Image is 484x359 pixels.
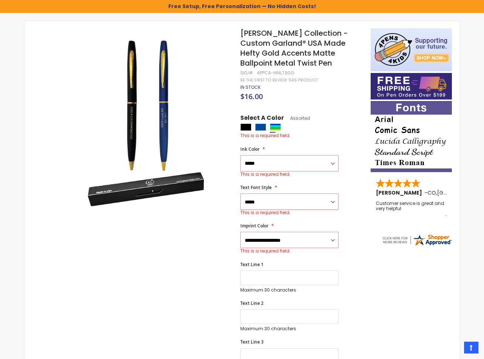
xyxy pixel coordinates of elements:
span: Assorted [284,115,310,121]
span: Text Line 3 [240,339,264,345]
span: Text Line 1 [240,261,264,268]
img: 4ppca-hmlt90g-hamilton-collection-custom-garland-usa-made-hefty-gold-accents-matte-ballpoint-meta... [62,39,230,208]
span: [PERSON_NAME] [376,189,425,196]
div: Black [240,123,251,131]
span: [PERSON_NAME] Collection - Custom Garland® USA Made Hefty Gold Accents Matte Ballpoint Metal Twis... [240,28,348,68]
div: This is a required field. [240,133,363,139]
div: Customer service is great and very helpful [376,201,447,217]
div: This is a required field. [240,210,339,216]
span: In stock [240,84,261,90]
img: Free shipping on orders over $199 [371,73,452,100]
a: 4pens.com certificate URL [381,242,452,248]
a: Be the first to review this product [240,77,318,83]
div: Assorted [270,123,281,131]
span: CO [428,189,436,196]
div: Availability [240,84,261,90]
img: font-personalization-examples [371,101,452,172]
div: This is a required field. [240,171,339,177]
span: Text Line 2 [240,300,264,306]
img: 4pens 4 kids [371,28,452,71]
div: Dark Blue [255,123,266,131]
span: Ink Color [240,146,260,152]
img: 4pens.com widget logo [381,233,452,247]
span: Select A Color [240,114,284,124]
div: 4PPCA-HMLT90G [257,70,294,76]
strong: SKU [240,70,254,76]
span: $16.00 [240,91,263,101]
p: Maximum 30 characters [240,287,339,293]
iframe: Google Customer Reviews [423,339,484,359]
span: Imprint Color [240,223,268,229]
span: Text Font Style [240,184,272,191]
div: This is a required field. [240,248,339,254]
p: Maximum 30 characters [240,326,339,332]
